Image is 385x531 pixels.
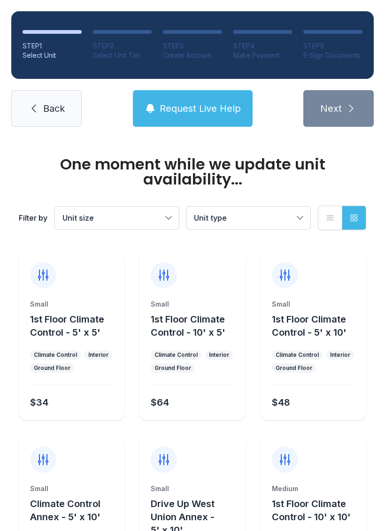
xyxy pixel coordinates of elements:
[163,51,222,60] div: Create Account
[30,497,121,523] button: Climate Control Annex - 5' x 10'
[19,212,47,223] div: Filter by
[272,396,290,409] div: $48
[55,207,179,229] button: Unit size
[272,300,355,309] div: Small
[19,157,366,187] div: One moment while we update unit availability...
[23,51,82,60] div: Select Unit
[272,314,346,338] span: 1st Floor Climate Control - 5' x 10'
[30,396,48,409] div: $34
[272,497,362,523] button: 1st Floor Climate Control - 10' x 10'
[93,41,152,51] div: STEP 2
[151,314,225,338] span: 1st Floor Climate Control - 10' x 5'
[30,484,113,493] div: Small
[233,41,293,51] div: STEP 4
[154,351,198,359] div: Climate Control
[154,364,191,372] div: Ground Floor
[30,300,113,309] div: Small
[30,313,121,339] button: 1st Floor Climate Control - 5' x 5'
[233,51,293,60] div: Make Payment
[34,364,70,372] div: Ground Floor
[209,351,229,359] div: Interior
[23,41,82,51] div: STEP 1
[303,41,362,51] div: STEP 5
[151,313,241,339] button: 1st Floor Climate Control - 10' x 5'
[62,213,94,223] span: Unit size
[272,498,351,523] span: 1st Floor Climate Control - 10' x 10'
[151,300,234,309] div: Small
[88,351,108,359] div: Interior
[276,364,312,372] div: Ground Floor
[186,207,310,229] button: Unit type
[43,102,65,115] span: Back
[151,396,169,409] div: $64
[34,351,77,359] div: Climate Control
[320,102,342,115] span: Next
[93,51,152,60] div: Select Unit Tier
[276,351,319,359] div: Climate Control
[303,51,362,60] div: E-Sign Documents
[30,314,104,338] span: 1st Floor Climate Control - 5' x 5'
[272,484,355,493] div: Medium
[151,484,234,493] div: Small
[30,498,100,523] span: Climate Control Annex - 5' x 10'
[330,351,350,359] div: Interior
[272,313,362,339] button: 1st Floor Climate Control - 5' x 10'
[163,41,222,51] div: STEP 3
[194,213,227,223] span: Unit type
[160,102,241,115] span: Request Live Help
